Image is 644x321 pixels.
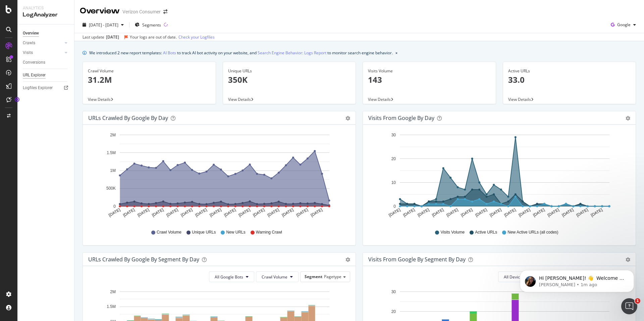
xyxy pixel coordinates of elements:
text: [DATE] [388,207,401,218]
text: 30 [391,290,396,294]
div: Unique URLs [228,68,351,74]
div: Verizon Consumer [122,8,161,15]
text: [DATE] [281,207,294,218]
text: [DATE] [489,207,502,218]
text: 2M [110,290,116,294]
text: [DATE] [417,207,430,218]
text: [DATE] [561,207,575,218]
iframe: Intercom live chat [621,298,637,314]
text: [DATE] [267,207,280,218]
span: Unique URLs [192,230,216,235]
span: Pagetype [324,274,341,279]
text: 2M [110,133,116,137]
text: 10 [391,180,396,185]
span: View Details [228,97,251,102]
button: Crawl Volume [256,271,299,282]
div: gear [345,257,350,262]
text: [DATE] [195,207,208,218]
a: URL Explorer [23,72,69,79]
div: URLs Crawled by Google By Segment By Day [88,256,199,263]
text: [DATE] [576,207,589,218]
span: Segment [305,274,322,279]
a: Conversions [23,59,69,66]
span: Warning Crawl [256,230,282,235]
text: 20 [391,309,396,314]
div: Crawl Volume [88,68,211,74]
p: Message from Laura, sent 1m ago [29,26,116,32]
a: Crawls [23,40,63,47]
text: [DATE] [402,207,416,218]
span: Hi [PERSON_NAME]! 👋 Welcome to Botify chat support! Have a question? Reply to this message and ou... [29,19,116,58]
span: View Details [508,97,531,102]
div: gear [345,116,350,121]
div: Logfiles Explorer [23,84,53,91]
div: [DATE] [106,34,119,40]
text: [DATE] [446,207,459,218]
text: [DATE] [310,207,323,218]
p: 350K [228,74,351,85]
div: arrow-right-arrow-left [163,9,167,14]
p: 143 [368,74,491,85]
a: AI Bots [163,49,176,56]
div: gear [626,116,630,121]
text: 1M [110,168,116,173]
text: [DATE] [209,207,222,218]
div: Analytics [23,5,69,11]
text: [DATE] [296,207,309,218]
div: Tooltip anchor [14,97,20,103]
div: Overview [23,30,39,37]
a: Check your Logfiles [178,34,215,40]
button: All Google Bots [209,271,254,282]
a: Visits [23,49,63,56]
button: close banner [394,48,399,58]
text: 0 [393,204,396,209]
text: [DATE] [460,207,474,218]
text: [DATE] [252,207,266,218]
span: View Details [368,97,391,102]
a: Overview [23,30,69,37]
a: Logfiles Explorer [23,84,69,91]
text: [DATE] [137,207,150,218]
svg: A chart. [88,130,350,223]
span: New Active URLs (all codes) [507,230,558,235]
div: Your logs are out of date. [130,34,177,40]
button: [DATE] - [DATE] [80,19,126,30]
span: Visits Volume [440,230,465,235]
span: Active URLs [475,230,497,235]
span: Segments [142,22,161,28]
text: [DATE] [518,207,531,218]
text: [DATE] [151,207,164,218]
text: 500K [106,186,116,191]
button: Google [608,19,639,30]
div: Visits from Google By Segment By Day [368,256,466,263]
text: 30 [391,133,396,137]
text: [DATE] [108,207,121,218]
span: All Google Bots [215,274,243,280]
text: [DATE] [180,207,194,218]
div: Crawls [23,40,35,47]
div: URLs Crawled by Google by day [88,115,168,121]
a: Search Engine Behavior: Logs Report [258,49,326,56]
text: 0 [113,204,116,209]
text: [DATE] [223,207,237,218]
svg: A chart. [368,130,630,223]
div: LogAnalyzer [23,11,69,19]
div: info banner [83,49,636,56]
span: [DATE] - [DATE] [89,22,118,28]
text: [DATE] [122,207,136,218]
div: Overview [80,5,120,17]
text: 1.5M [107,150,116,155]
text: [DATE] [532,207,546,218]
div: We introduced 2 new report templates: to track AI bot activity on your website, and to monitor se... [89,49,393,56]
text: [DATE] [238,207,251,218]
span: View Details [88,97,111,102]
div: Visits from Google by day [368,115,434,121]
div: Visits [23,49,33,56]
p: 31.2M [88,74,211,85]
text: [DATE] [547,207,560,218]
text: [DATE] [166,207,179,218]
p: 33.0 [508,74,631,85]
div: Conversions [23,59,45,66]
